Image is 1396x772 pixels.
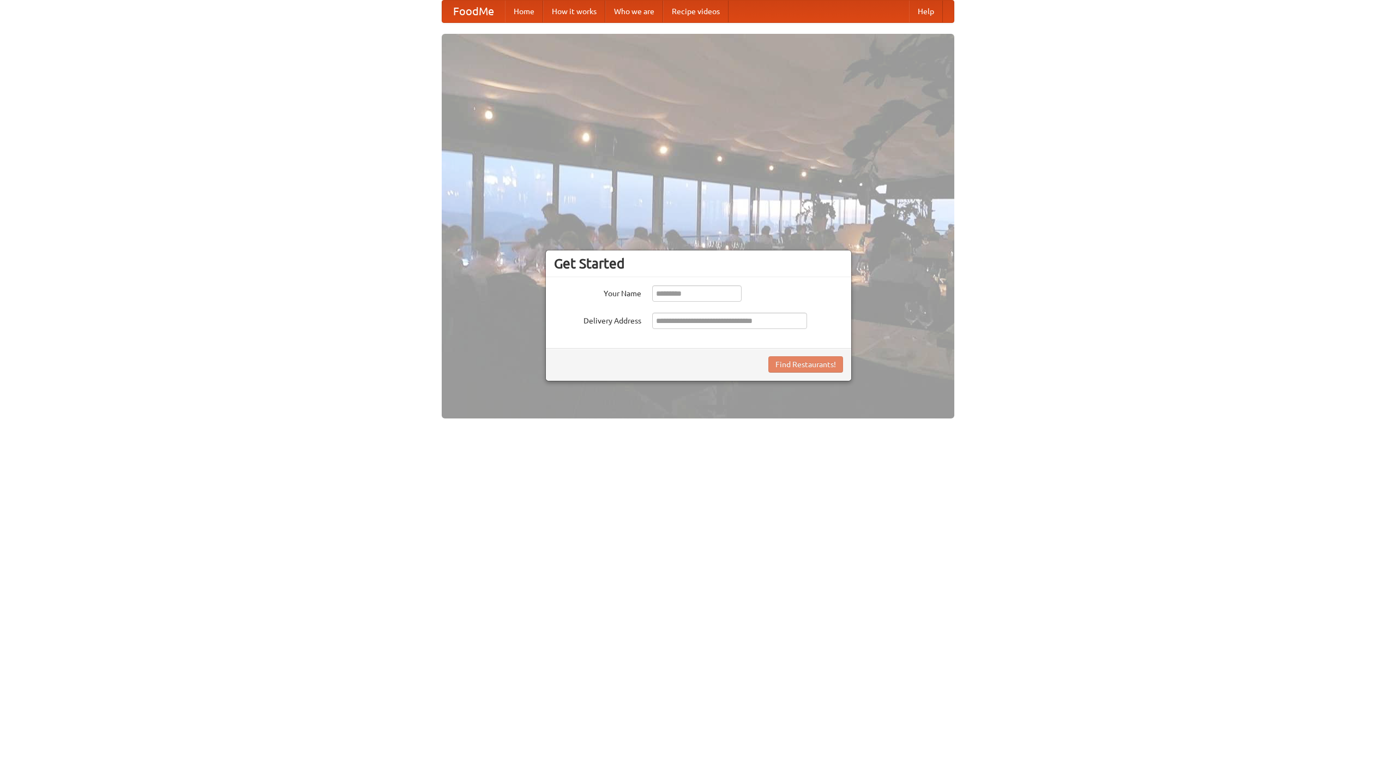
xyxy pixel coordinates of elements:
label: Delivery Address [554,313,641,326]
button: Find Restaurants! [768,356,843,373]
a: Who we are [605,1,663,22]
a: Recipe videos [663,1,729,22]
label: Your Name [554,285,641,299]
a: FoodMe [442,1,505,22]
a: Help [909,1,943,22]
a: How it works [543,1,605,22]
a: Home [505,1,543,22]
h3: Get Started [554,255,843,272]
